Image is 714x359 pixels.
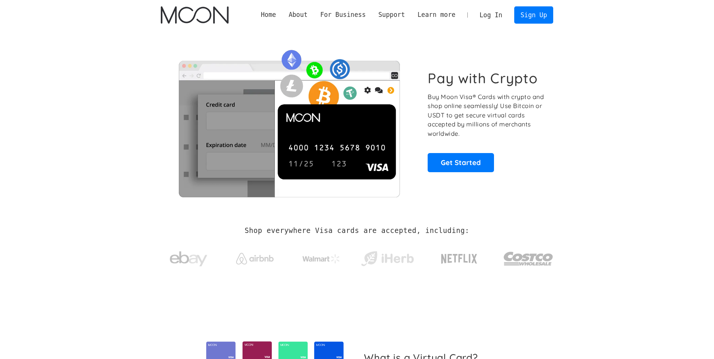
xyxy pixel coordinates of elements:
[289,10,308,20] div: About
[254,10,282,20] a: Home
[440,249,478,268] img: Netflix
[227,245,283,268] a: Airbnb
[236,253,274,264] img: Airbnb
[359,249,415,269] img: iHerb
[170,247,207,271] img: ebay
[245,227,469,235] h2: Shop everywhere Visa cards are accepted, including:
[302,254,340,263] img: Walmart
[428,153,494,172] a: Get Started
[161,45,418,197] img: Moon Cards let you spend your crypto anywhere Visa is accepted.
[378,10,405,20] div: Support
[428,70,538,87] h1: Pay with Crypto
[418,10,455,20] div: Learn more
[282,10,314,20] div: About
[426,242,493,272] a: Netflix
[320,10,365,20] div: For Business
[411,10,462,20] div: Learn more
[314,10,372,20] div: For Business
[503,237,554,276] a: Costco
[359,242,415,272] a: iHerb
[514,6,553,23] a: Sign Up
[161,6,229,24] a: home
[161,240,217,275] a: ebay
[372,10,411,20] div: Support
[473,7,509,23] a: Log In
[293,247,349,267] a: Walmart
[428,92,545,138] p: Buy Moon Visa® Cards with crypto and shop online seamlessly! Use Bitcoin or USDT to get secure vi...
[161,6,229,24] img: Moon Logo
[503,245,554,273] img: Costco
